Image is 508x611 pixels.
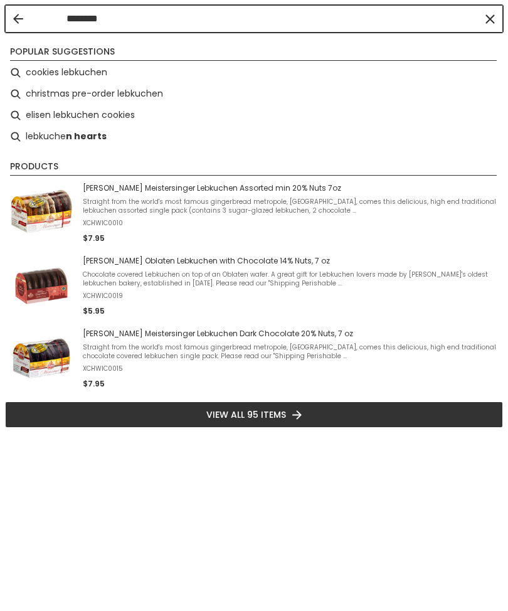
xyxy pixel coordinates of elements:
[206,408,286,422] span: View all 95 items
[10,255,73,317] img: Wicklein Oblaten Lebkuchen Chocolate 14% Nuts
[10,160,497,176] li: Products
[10,182,498,245] a: [PERSON_NAME] Meistersinger Lebkuchen Assorted min 20% Nuts 7ozStraight from the world's most fam...
[83,305,105,316] span: $5.95
[83,256,498,266] span: [PERSON_NAME] Oblaten Lebkuchen with Chocolate 14% Nuts, 7 oz
[83,329,498,339] span: [PERSON_NAME] Meistersinger Lebkuchen Dark Chocolate 20% Nuts, 7 oz
[83,233,105,243] span: $7.95
[83,343,498,361] span: Straight from the world's most famous gingerbread metropole, [GEOGRAPHIC_DATA], comes this delici...
[5,322,503,395] li: Wicklein Meistersinger Lebkuchen Dark Chocolate 20% Nuts, 7 oz
[83,183,498,193] span: [PERSON_NAME] Meistersinger Lebkuchen Assorted min 20% Nuts 7oz
[83,364,498,373] span: XCHWIC0015
[83,378,105,389] span: $7.95
[83,198,498,215] span: Straight from the world's most famous gingerbread metropole, [GEOGRAPHIC_DATA], comes this delici...
[5,83,503,105] li: christmas pre-order lebkuchen
[66,129,107,144] b: n hearts
[5,250,503,322] li: Wicklein Oblaten Lebkuchen with Chocolate 14% Nuts, 7 oz
[13,14,23,24] button: Back
[5,105,503,126] li: elisen lebkuchen cookies
[5,62,503,83] li: cookies lebkuchen
[83,292,498,300] span: XCHWIC0019
[5,177,503,250] li: Wicklein Meistersinger Lebkuchen Assorted min 20% Nuts 7oz
[83,219,498,228] span: XCHWIC0010
[83,270,498,288] span: Chocolate covered Lebkuchen on top of an Oblaten wafer. A great gift for Lebkuchen lovers made by...
[10,255,498,317] a: Wicklein Oblaten Lebkuchen Chocolate 14% Nuts[PERSON_NAME] Oblaten Lebkuchen with Chocolate 14% N...
[10,45,497,61] li: Popular suggestions
[5,126,503,147] li: lebkuchen hearts
[484,13,496,25] button: Clear
[5,401,503,428] li: View all 95 items
[10,327,498,390] a: [PERSON_NAME] Meistersinger Lebkuchen Dark Chocolate 20% Nuts, 7 ozStraight from the world's most...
